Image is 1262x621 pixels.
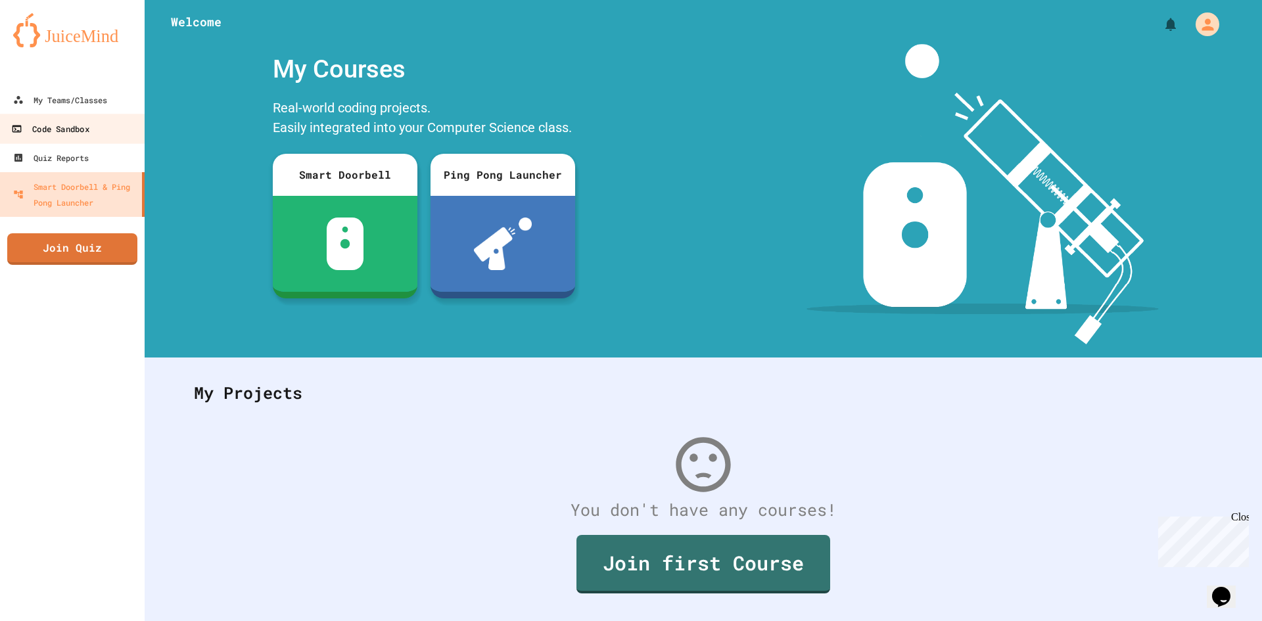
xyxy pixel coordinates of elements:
iframe: chat widget [1207,568,1249,608]
div: Smart Doorbell & Ping Pong Launcher [13,179,137,210]
div: My Teams/Classes [13,92,107,108]
a: Join Quiz [7,233,137,265]
img: banner-image-my-projects.png [806,44,1159,344]
div: My Projects [181,367,1226,419]
div: Chat with us now!Close [5,5,91,83]
div: Smart Doorbell [273,154,417,196]
div: My Account [1182,9,1223,39]
div: Code Sandbox [11,121,89,137]
div: My Notifications [1138,13,1182,35]
div: Ping Pong Launcher [431,154,575,196]
a: Join first Course [576,535,830,593]
iframe: chat widget [1153,511,1249,567]
img: ppl-with-ball.png [474,218,532,270]
div: Quiz Reports [13,150,89,166]
div: You don't have any courses! [181,497,1226,522]
img: logo-orange.svg [13,13,131,47]
div: Real-world coding projects. Easily integrated into your Computer Science class. [266,95,582,144]
div: My Courses [266,44,582,95]
img: sdb-white.svg [327,218,364,270]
